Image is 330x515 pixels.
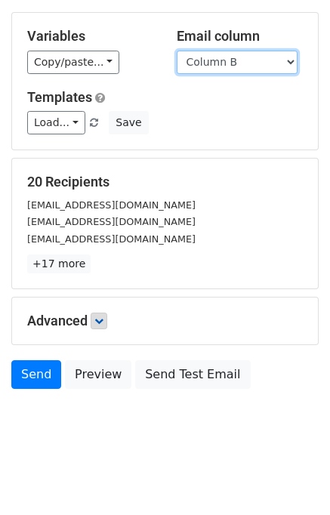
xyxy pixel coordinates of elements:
a: +17 more [27,254,91,273]
h5: Advanced [27,313,303,329]
button: Save [109,111,148,134]
h5: Email column [177,28,304,45]
a: Send Test Email [135,360,250,389]
small: [EMAIL_ADDRESS][DOMAIN_NAME] [27,233,196,245]
a: Templates [27,89,92,105]
a: Send [11,360,61,389]
small: [EMAIL_ADDRESS][DOMAIN_NAME] [27,216,196,227]
h5: Variables [27,28,154,45]
a: Preview [65,360,131,389]
a: Load... [27,111,85,134]
iframe: Chat Widget [254,443,330,515]
small: [EMAIL_ADDRESS][DOMAIN_NAME] [27,199,196,211]
a: Copy/paste... [27,51,119,74]
h5: 20 Recipients [27,174,303,190]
